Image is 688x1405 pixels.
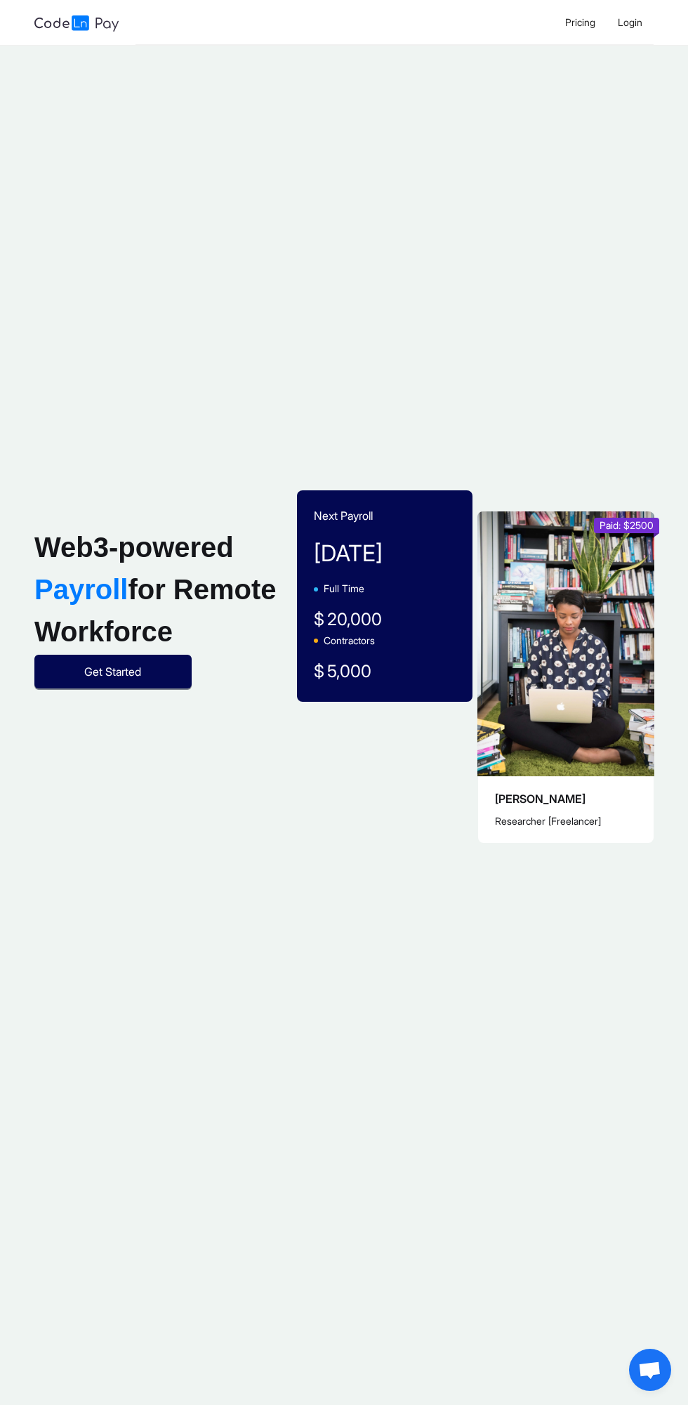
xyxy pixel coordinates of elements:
img: logo [34,15,119,32]
div: Open chat [629,1349,671,1391]
h1: Web3-powered for Remote Workforce [34,526,286,653]
span: Payroll [34,574,128,605]
span: $ [314,606,324,633]
span: Paid: $2500 [600,519,654,531]
span: $ [314,658,324,685]
span: Contractors [324,634,375,646]
img: example [477,511,654,776]
span: 20,000 [327,609,382,629]
span: [DATE] [314,540,383,567]
span: Login [618,16,642,28]
span: Full Time [324,582,364,594]
span: 5,000 [327,661,371,681]
p: Next Payroll [314,507,456,525]
span: Get Started [85,663,142,681]
span: [PERSON_NAME] [495,792,586,806]
span: Researcher [Freelancer] [495,815,601,827]
span: Pricing [565,16,595,28]
button: Get Started [34,655,192,688]
a: Get Started [34,666,192,678]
